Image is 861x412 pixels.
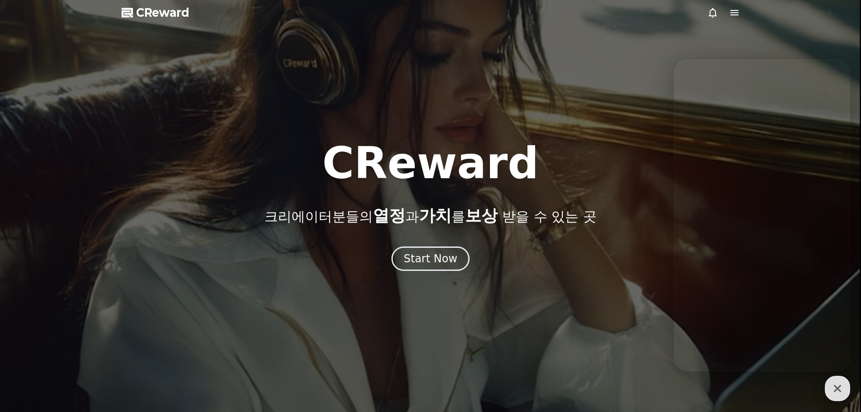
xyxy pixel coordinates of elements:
[674,59,850,371] iframe: Channel chat
[322,142,539,185] h1: CReward
[419,206,452,225] span: 가치
[264,207,596,225] p: 크리에이터분들의 과 를 받을 수 있는 곳
[391,246,470,271] button: Start Now
[404,251,457,266] div: Start Now
[136,5,189,20] span: CReward
[373,206,405,225] span: 열정
[122,5,189,20] a: CReward
[391,256,470,264] a: Start Now
[465,206,498,225] span: 보상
